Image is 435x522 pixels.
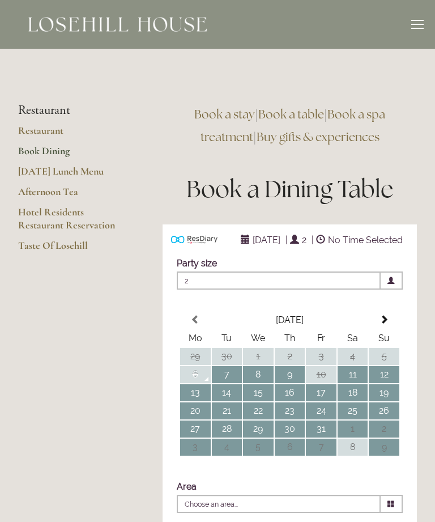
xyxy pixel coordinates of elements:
td: 24 [306,402,336,419]
th: Su [369,330,399,347]
span: Previous Month [191,315,200,324]
th: Tu [212,330,242,347]
th: Mo [180,330,211,347]
td: 30 [212,348,242,365]
td: 17 [306,384,336,401]
td: 4 [212,439,242,456]
td: 1 [338,421,368,438]
td: 4 [338,348,368,365]
td: 21 [212,402,242,419]
h3: | | | [163,103,417,148]
td: 5 [243,439,274,456]
td: 10 [306,366,336,383]
td: 31 [306,421,336,438]
td: 2 [369,421,399,438]
span: Next Month [379,315,389,324]
td: 14 [212,384,242,401]
a: Book Dining [18,145,126,165]
td: 8 [243,366,274,383]
td: 2 [275,348,305,365]
th: Sa [338,330,368,347]
td: 3 [180,439,211,456]
td: 29 [180,348,211,365]
a: Afternoon Tea [18,185,126,206]
td: 26 [369,402,399,419]
td: 13 [180,384,211,401]
label: Area [177,481,197,492]
td: 29 [243,421,274,438]
td: 20 [180,402,211,419]
a: Book a spa treatment [201,107,388,145]
td: 3 [306,348,336,365]
span: | [285,235,288,245]
td: 7 [212,366,242,383]
a: [DATE] Lunch Menu [18,165,126,185]
td: 28 [212,421,242,438]
td: 8 [338,439,368,456]
a: Book a table [258,107,324,122]
th: Select Month [212,312,368,329]
span: No Time Selected [325,232,406,248]
a: Taste Of Losehill [18,239,126,260]
h1: Book a Dining Table [163,172,417,206]
td: 25 [338,402,368,419]
a: Hotel Residents Restaurant Reservation [18,206,126,239]
a: Buy gifts & experiences [257,129,379,145]
td: 9 [369,439,399,456]
td: 15 [243,384,274,401]
td: 19 [369,384,399,401]
label: Party size [177,258,217,269]
th: We [243,330,274,347]
td: 11 [338,366,368,383]
td: 5 [369,348,399,365]
td: 18 [338,384,368,401]
span: | [312,235,314,245]
li: Restaurant [18,103,126,118]
td: 27 [180,421,211,438]
td: 22 [243,402,274,419]
td: 6 [275,439,305,456]
td: 12 [369,366,399,383]
td: 7 [306,439,336,456]
td: 30 [275,421,305,438]
th: Fr [306,330,336,347]
a: Restaurant [18,124,126,145]
span: 2 [299,232,309,248]
img: Losehill House [28,17,207,32]
th: Th [275,330,305,347]
td: 16 [275,384,305,401]
td: 23 [275,402,305,419]
td: 1 [243,348,274,365]
td: 6 [180,366,211,383]
img: Powered by ResDiary [171,234,217,245]
a: Book a stay [194,107,255,122]
span: 2 [177,271,381,290]
td: 9 [275,366,305,383]
span: [DATE] [250,232,283,248]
